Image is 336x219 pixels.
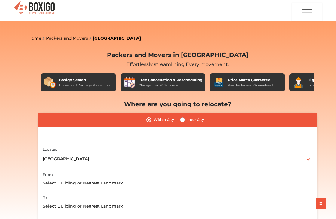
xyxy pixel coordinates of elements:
[187,116,204,123] label: Inter City
[38,100,317,108] h2: Where are you going to relocate?
[38,51,317,58] h2: Packers and Movers in [GEOGRAPHIC_DATA]
[59,77,110,83] div: Boxigo Sealed
[228,83,273,88] div: Pay the lowest. Guaranteed!
[43,178,313,188] input: Select Building or Nearest Landmark
[43,156,89,161] span: [GEOGRAPHIC_DATA]
[154,116,174,123] label: Within City
[43,172,53,177] label: From
[43,147,62,152] label: Located in
[139,83,202,88] div: Change plans? No stress!
[43,195,47,200] label: To
[228,77,273,83] div: Price Match Guarantee
[292,76,304,88] img: Highly Trained Professionals
[93,35,141,41] a: [GEOGRAPHIC_DATA]
[59,83,110,88] div: Household Damage Protection
[213,76,225,88] img: Price Match Guarantee
[14,0,56,15] img: Boxigo
[46,35,88,41] a: Packers and Movers
[301,3,313,21] img: menu
[44,76,56,88] img: Boxigo Sealed
[43,201,313,211] input: Select Building or Nearest Landmark
[124,76,136,88] img: Free Cancellation & Rescheduling
[316,198,326,209] button: scroll up
[38,61,317,68] div: Effortlessly streamlining Every movement.
[139,77,202,83] div: Free Cancellation & Rescheduling
[28,35,41,41] a: Home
